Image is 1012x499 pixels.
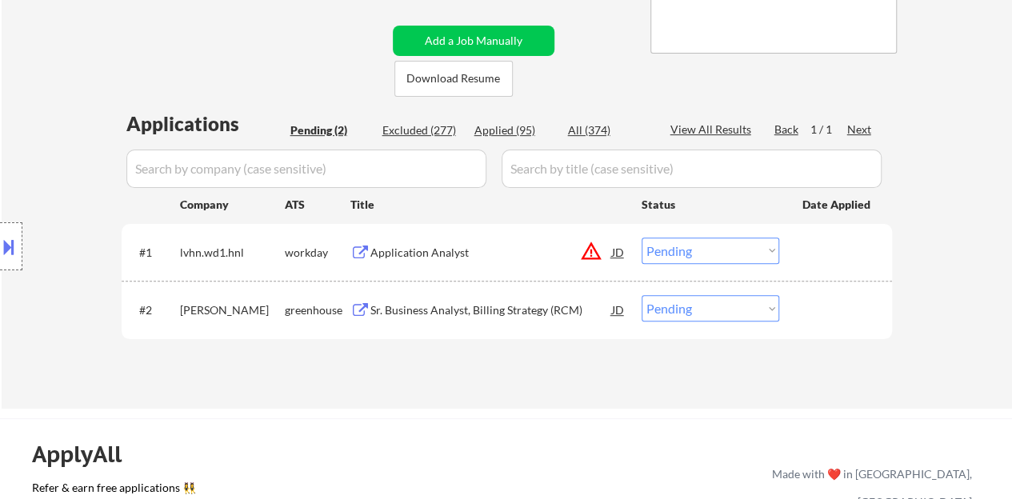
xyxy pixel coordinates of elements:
div: Excluded (277) [382,122,462,138]
button: Download Resume [394,61,513,97]
input: Search by company (case sensitive) [126,150,486,188]
div: Next [847,122,873,138]
div: ATS [285,197,350,213]
div: Status [642,190,779,218]
div: Title [350,197,626,213]
div: workday [285,245,350,261]
div: Date Applied [802,197,873,213]
div: Pending (2) [290,122,370,138]
div: JD [610,295,626,324]
button: Add a Job Manually [393,26,554,56]
div: Application Analyst [370,245,612,261]
input: Search by title (case sensitive) [502,150,882,188]
div: Applied (95) [474,122,554,138]
div: 1 / 1 [810,122,847,138]
a: Refer & earn free applications 👯‍♀️ [32,482,438,499]
div: greenhouse [285,302,350,318]
div: Back [774,122,800,138]
div: All (374) [568,122,648,138]
button: warning_amber [580,240,602,262]
div: JD [610,238,626,266]
div: Sr. Business Analyst, Billing Strategy (RCM) [370,302,612,318]
div: View All Results [670,122,756,138]
div: ApplyAll [32,441,140,468]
